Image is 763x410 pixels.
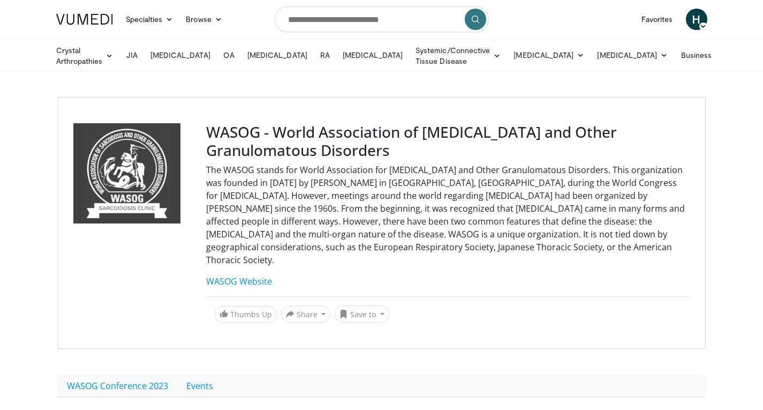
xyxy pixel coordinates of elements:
[675,44,729,66] a: Business
[314,44,336,66] a: RA
[686,9,707,30] a: H
[507,44,591,66] a: [MEDICAL_DATA]
[50,45,120,66] a: Crystal Arthropathies
[281,305,331,323] button: Share
[336,44,409,66] a: [MEDICAL_DATA]
[144,44,217,66] a: [MEDICAL_DATA]
[409,45,507,66] a: Systemic/Connective Tissue Disease
[206,275,272,287] a: WASOG Website
[335,305,389,323] button: Save to
[275,6,489,32] input: Search topics, interventions
[206,123,690,159] h3: WASOG - World Association of [MEDICAL_DATA] and Other Granulomatous Disorders
[215,306,277,323] a: Thumbs Up
[206,163,690,266] p: The WASOG stands for World Association for [MEDICAL_DATA] and Other Granulomatous Disorders. This...
[58,375,177,397] a: WASOG Conference 2023
[177,375,222,397] a: Events
[120,44,144,66] a: JIA
[179,9,229,30] a: Browse
[119,9,180,30] a: Specialties
[635,9,679,30] a: Favorites
[56,14,113,25] img: VuMedi Logo
[217,44,241,66] a: OA
[591,44,674,66] a: [MEDICAL_DATA]
[241,44,314,66] a: [MEDICAL_DATA]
